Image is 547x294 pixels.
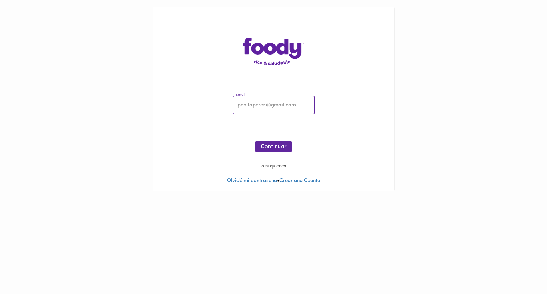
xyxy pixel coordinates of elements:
span: Continuar [261,144,286,150]
button: Continuar [255,141,292,152]
input: pepitoperez@gmail.com [233,96,315,115]
span: o si quieres [257,164,290,169]
a: Olvidé mi contraseña [227,178,277,183]
img: logo-main-page.png [243,38,304,65]
div: • [153,7,394,191]
iframe: Messagebird Livechat Widget [507,254,540,287]
a: Crear una Cuenta [279,178,320,183]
